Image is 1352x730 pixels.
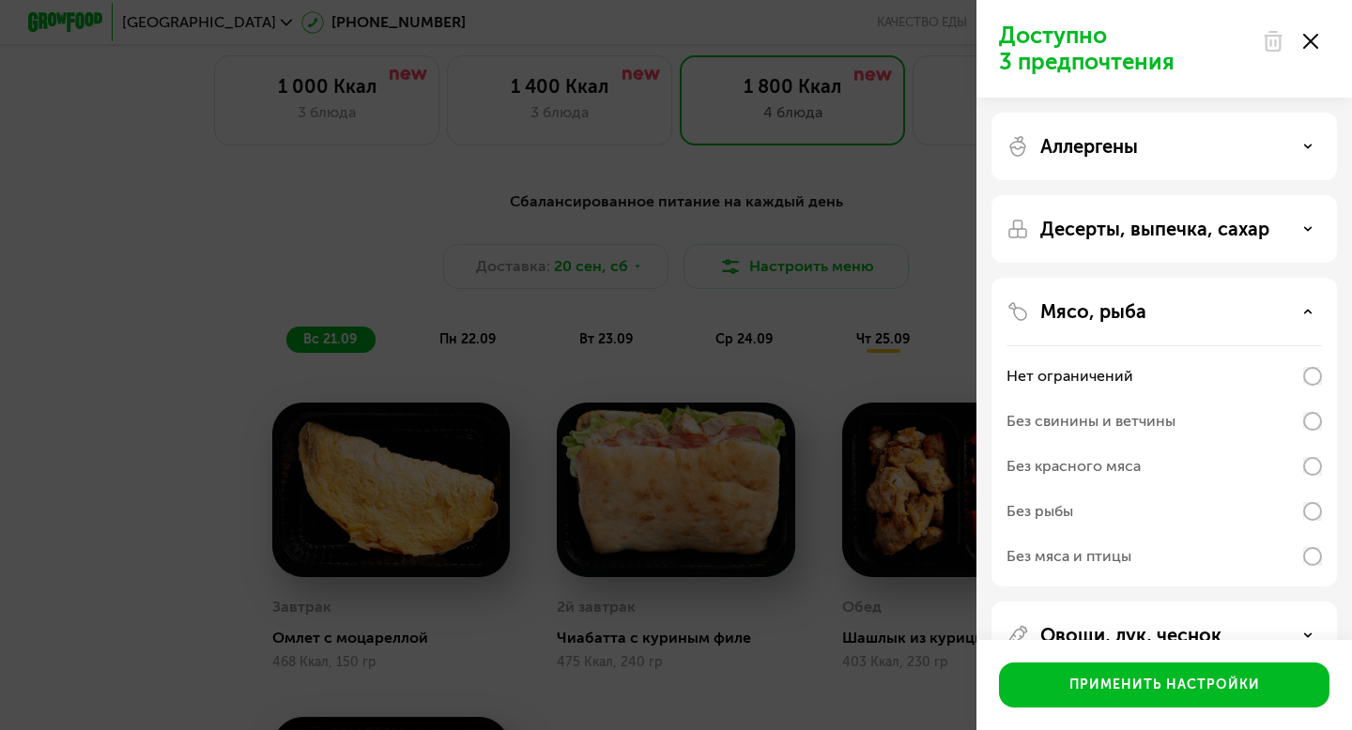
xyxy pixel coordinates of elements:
[999,23,1251,75] p: Доступно 3 предпочтения
[1040,218,1269,240] p: Десерты, выпечка, сахар
[1006,410,1175,433] div: Без свинины и ветчины
[1006,545,1131,568] div: Без мяса и птицы
[999,662,1329,707] button: Применить настройки
[1040,300,1146,323] p: Мясо, рыба
[1040,135,1138,158] p: Аллергены
[1006,365,1133,388] div: Нет ограничений
[1006,455,1141,478] div: Без красного мяса
[1006,500,1073,523] div: Без рыбы
[1069,676,1260,694] div: Применить настройки
[1040,624,1221,646] p: Овощи, лук, чеснок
